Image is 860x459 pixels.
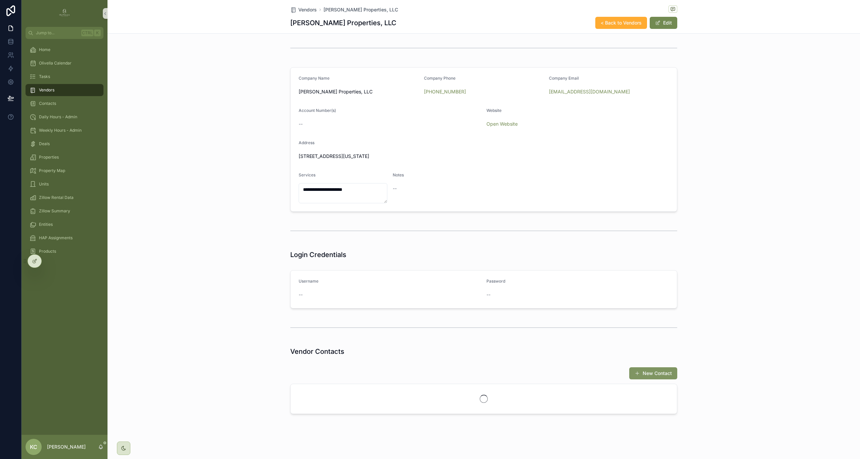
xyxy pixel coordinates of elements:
a: Home [26,44,103,56]
a: Entities [26,218,103,231]
button: New Contact [629,367,677,379]
a: Tasks [26,71,103,83]
a: Open Website [486,121,518,127]
a: Olivella Calendar [26,57,103,69]
span: Contacts [39,101,56,106]
h1: Vendor Contacts [290,347,344,356]
span: < Back to Vendors [601,19,642,26]
span: Zillow Rental Data [39,195,74,200]
span: Vendors [39,87,54,93]
span: Address [299,140,314,145]
span: Products [39,249,56,254]
span: Company Name [299,76,330,81]
span: -- [299,121,303,127]
span: Account Number(s) [299,108,336,113]
span: [STREET_ADDRESS][US_STATE] [299,153,669,160]
a: Vendors [290,6,317,13]
span: Olivella Calendar [39,60,72,66]
img: App logo [59,8,70,19]
a: Daily Hours - Admin [26,111,103,123]
a: Contacts [26,97,103,110]
span: Units [39,181,49,187]
a: Properties [26,151,103,163]
a: Units [26,178,103,190]
span: Jump to... [36,30,79,36]
div: scrollable content [21,39,107,266]
a: HAP Assignments [26,232,103,244]
span: Deals [39,141,50,147]
span: Ctrl [81,30,93,36]
span: Website [486,108,502,113]
span: Entities [39,222,53,227]
a: Property Map [26,165,103,177]
button: < Back to Vendors [595,17,647,29]
span: Services [299,172,315,177]
p: [PERSON_NAME] [47,444,86,450]
a: [EMAIL_ADDRESS][DOMAIN_NAME] [549,88,630,95]
h1: [PERSON_NAME] Properties, LLC [290,18,396,28]
a: Zillow Summary [26,205,103,217]
span: -- [393,185,397,192]
span: Daily Hours - Admin [39,114,77,120]
span: -- [299,291,303,298]
h1: Login Credentials [290,250,346,259]
a: [PHONE_NUMBER] [424,88,466,95]
span: Zillow Summary [39,208,70,214]
span: Notes [393,172,404,177]
span: Tasks [39,74,50,79]
a: Deals [26,138,103,150]
a: Weekly Hours - Admin [26,124,103,136]
span: Home [39,47,50,52]
a: Zillow Rental Data [26,192,103,204]
span: [PERSON_NAME] Properties, LLC [299,88,419,95]
span: Password [486,279,505,284]
span: Username [299,279,318,284]
button: Jump to...CtrlK [26,27,103,39]
span: Company Email [549,76,579,81]
span: -- [486,291,490,298]
span: Weekly Hours - Admin [39,128,82,133]
a: [PERSON_NAME] Properties, LLC [324,6,398,13]
span: K [95,30,100,36]
span: Vendors [298,6,317,13]
span: Property Map [39,168,65,173]
span: Properties [39,155,59,160]
a: Vendors [26,84,103,96]
span: Company Phone [424,76,456,81]
a: Products [26,245,103,257]
button: Edit [650,17,677,29]
span: KC [30,443,37,451]
span: HAP Assignments [39,235,73,241]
